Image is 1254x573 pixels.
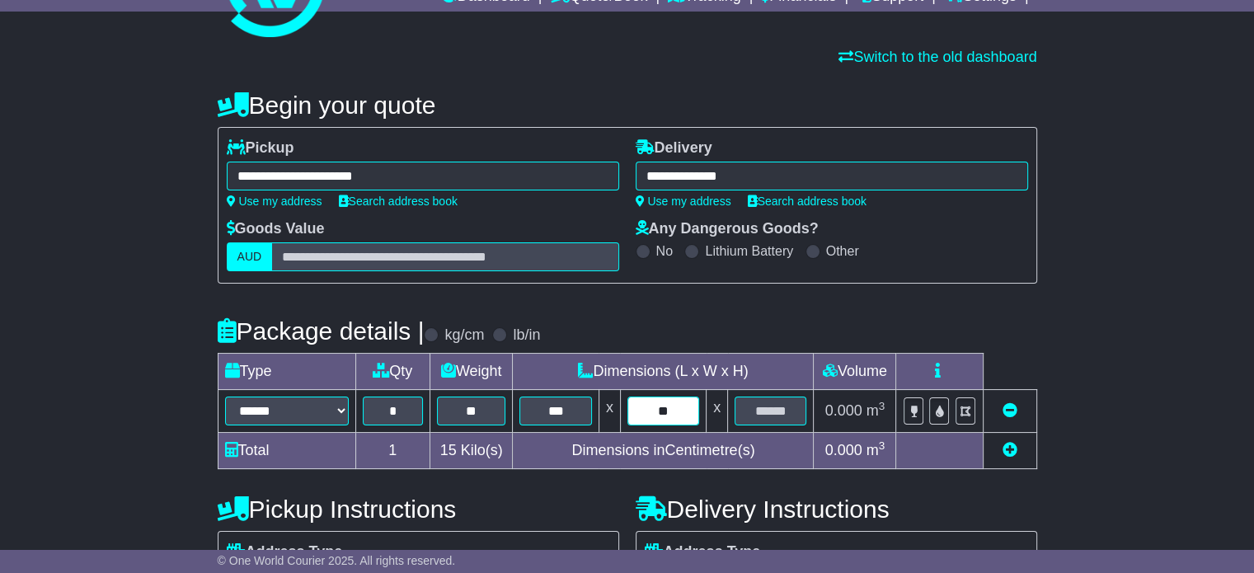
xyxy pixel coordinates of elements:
a: Use my address [227,195,322,208]
td: Qty [355,354,430,390]
a: Remove this item [1003,402,1017,419]
label: Any Dangerous Goods? [636,220,819,238]
sup: 3 [879,400,885,412]
td: Weight [430,354,513,390]
a: Use my address [636,195,731,208]
span: m [867,442,885,458]
label: Address Type [227,543,343,561]
td: Volume [814,354,896,390]
h4: Begin your quote [218,92,1037,119]
td: Type [218,354,355,390]
label: Lithium Battery [705,243,793,259]
span: 0.000 [825,402,862,419]
td: x [707,390,728,433]
label: Address Type [645,543,761,561]
a: Search address book [339,195,458,208]
label: Goods Value [227,220,325,238]
label: Other [826,243,859,259]
h4: Pickup Instructions [218,496,619,523]
label: lb/in [513,326,540,345]
a: Add new item [1003,442,1017,458]
td: Total [218,433,355,469]
a: Switch to the old dashboard [838,49,1036,65]
h4: Delivery Instructions [636,496,1037,523]
label: kg/cm [444,326,484,345]
span: 15 [440,442,457,458]
label: AUD [227,242,273,271]
sup: 3 [879,439,885,452]
h4: Package details | [218,317,425,345]
label: Pickup [227,139,294,157]
td: Dimensions in Centimetre(s) [513,433,814,469]
td: Dimensions (L x W x H) [513,354,814,390]
span: © One World Courier 2025. All rights reserved. [218,554,456,567]
span: m [867,402,885,419]
span: 0.000 [825,442,862,458]
td: 1 [355,433,430,469]
label: No [656,243,673,259]
td: Kilo(s) [430,433,513,469]
label: Delivery [636,139,712,157]
a: Search address book [748,195,867,208]
td: x [599,390,620,433]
